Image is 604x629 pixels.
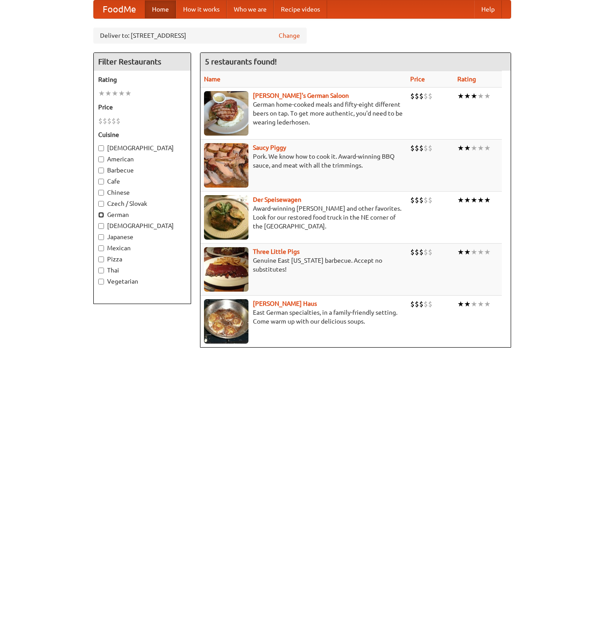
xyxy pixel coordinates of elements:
[415,143,419,153] li: $
[204,152,403,170] p: Pork. We know how to cook it. Award-winning BBQ sauce, and meat with all the trimmings.
[464,247,471,257] li: ★
[471,195,477,205] li: ★
[419,247,424,257] li: $
[428,299,432,309] li: $
[253,300,317,307] a: [PERSON_NAME] Haus
[116,116,120,126] li: $
[204,91,248,136] img: esthers.jpg
[424,91,428,101] li: $
[94,53,191,71] h4: Filter Restaurants
[98,75,186,84] h5: Rating
[477,195,484,205] li: ★
[98,168,104,173] input: Barbecue
[98,245,104,251] input: Mexican
[410,91,415,101] li: $
[457,143,464,153] li: ★
[484,91,491,101] li: ★
[98,199,186,208] label: Czech / Slovak
[103,116,107,126] li: $
[112,116,116,126] li: $
[419,299,424,309] li: $
[477,91,484,101] li: ★
[419,143,424,153] li: $
[484,195,491,205] li: ★
[98,179,104,184] input: Cafe
[204,247,248,292] img: littlepigs.jpg
[204,100,403,127] p: German home-cooked meals and fifty-eight different beers on tap. To get more authentic, you'd nee...
[419,91,424,101] li: $
[410,76,425,83] a: Price
[98,266,186,275] label: Thai
[428,195,432,205] li: $
[98,155,186,164] label: American
[205,57,277,66] ng-pluralize: 5 restaurants found!
[98,210,186,219] label: German
[419,195,424,205] li: $
[98,166,186,175] label: Barbecue
[98,277,186,286] label: Vegetarian
[118,88,125,98] li: ★
[274,0,327,18] a: Recipe videos
[98,212,104,218] input: German
[98,256,104,262] input: Pizza
[471,299,477,309] li: ★
[107,116,112,126] li: $
[484,143,491,153] li: ★
[457,91,464,101] li: ★
[457,247,464,257] li: ★
[484,299,491,309] li: ★
[464,91,471,101] li: ★
[424,247,428,257] li: $
[93,28,307,44] div: Deliver to: [STREET_ADDRESS]
[98,144,186,152] label: [DEMOGRAPHIC_DATA]
[98,116,103,126] li: $
[98,279,104,284] input: Vegetarian
[410,195,415,205] li: $
[204,299,248,344] img: kohlhaus.jpg
[98,156,104,162] input: American
[424,299,428,309] li: $
[176,0,227,18] a: How it works
[474,0,502,18] a: Help
[98,223,104,229] input: [DEMOGRAPHIC_DATA]
[457,76,476,83] a: Rating
[98,268,104,273] input: Thai
[98,145,104,151] input: [DEMOGRAPHIC_DATA]
[410,143,415,153] li: $
[464,299,471,309] li: ★
[98,221,186,230] label: [DEMOGRAPHIC_DATA]
[253,196,301,203] a: Der Speisewagen
[457,195,464,205] li: ★
[98,244,186,252] label: Mexican
[253,248,300,255] a: Three Little Pigs
[204,195,248,240] img: speisewagen.jpg
[410,247,415,257] li: $
[415,91,419,101] li: $
[424,143,428,153] li: $
[253,144,286,151] a: Saucy Piggy
[98,255,186,264] label: Pizza
[410,299,415,309] li: $
[98,190,104,196] input: Chinese
[279,31,300,40] a: Change
[477,143,484,153] li: ★
[98,232,186,241] label: Japanese
[415,195,419,205] li: $
[477,299,484,309] li: ★
[204,76,220,83] a: Name
[424,195,428,205] li: $
[227,0,274,18] a: Who we are
[471,247,477,257] li: ★
[98,103,186,112] h5: Price
[98,201,104,207] input: Czech / Slovak
[253,92,349,99] a: [PERSON_NAME]'s German Saloon
[428,143,432,153] li: $
[98,88,105,98] li: ★
[484,247,491,257] li: ★
[464,143,471,153] li: ★
[204,256,403,274] p: Genuine East [US_STATE] barbecue. Accept no substitutes!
